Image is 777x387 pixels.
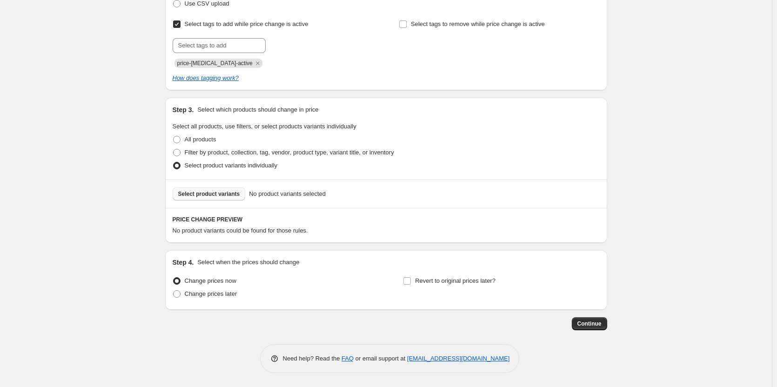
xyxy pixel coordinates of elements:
span: Select all products, use filters, or select products variants individually [173,123,356,130]
span: Continue [577,320,602,327]
span: All products [185,136,216,143]
span: Select product variants [178,190,240,198]
span: No product variants could be found for those rules. [173,227,308,234]
h2: Step 3. [173,105,194,114]
span: Filter by product, collection, tag, vendor, product type, variant title, or inventory [185,149,394,156]
span: Select product variants individually [185,162,277,169]
span: Select tags to remove while price change is active [411,20,545,27]
span: Change prices later [185,290,237,297]
input: Select tags to add [173,38,266,53]
span: Change prices now [185,277,236,284]
span: Revert to original prices later? [415,277,496,284]
button: Select product variants [173,187,246,200]
p: Select which products should change in price [197,105,318,114]
a: [EMAIL_ADDRESS][DOMAIN_NAME] [407,355,509,362]
button: Continue [572,317,607,330]
span: or email support at [354,355,407,362]
p: Select when the prices should change [197,258,299,267]
a: FAQ [342,355,354,362]
button: Remove price-change-job-active [254,59,262,67]
span: No product variants selected [249,189,326,199]
h2: Step 4. [173,258,194,267]
span: Select tags to add while price change is active [185,20,308,27]
span: Need help? Read the [283,355,342,362]
a: How does tagging work? [173,74,239,81]
h6: PRICE CHANGE PREVIEW [173,216,600,223]
span: price-change-job-active [177,60,253,67]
